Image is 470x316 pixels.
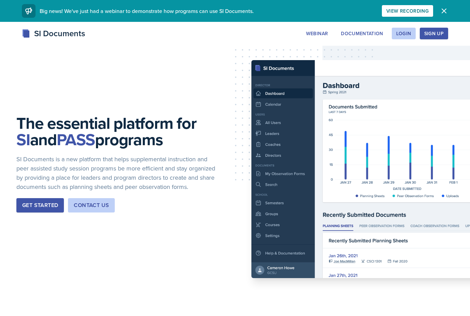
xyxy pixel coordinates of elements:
div: Get Started [22,201,58,209]
div: Contact Us [74,201,109,209]
div: SI Documents [22,27,85,40]
div: Sign Up [424,31,444,36]
button: Contact Us [68,198,115,212]
button: View Recording [382,5,433,17]
button: Documentation [336,28,388,39]
div: Webinar [306,31,328,36]
button: Get Started [16,198,64,212]
div: Documentation [341,31,383,36]
button: Sign Up [420,28,448,39]
button: Webinar [302,28,332,39]
div: View Recording [386,8,429,14]
span: Big news! We've just had a webinar to demonstrate how programs can use SI Documents. [40,7,254,15]
div: Login [396,31,411,36]
button: Login [392,28,416,39]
